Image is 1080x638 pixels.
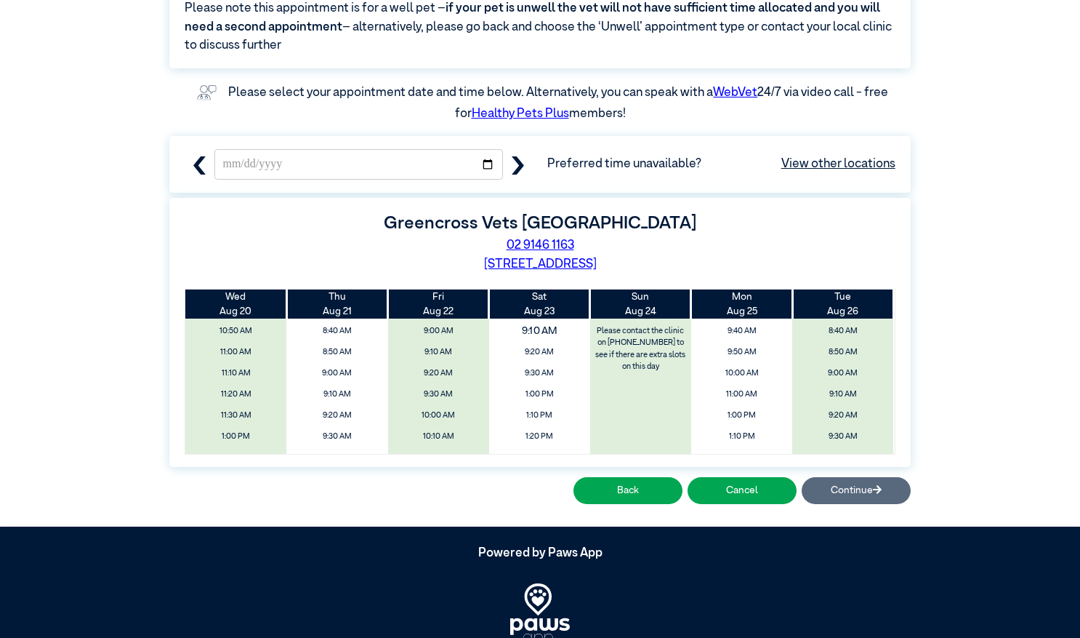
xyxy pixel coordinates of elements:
span: 9:50 AM [696,343,788,362]
span: Preferred time unavailable? [547,155,895,174]
span: 10:50 AM [190,322,282,340]
span: 1:00 PM [493,386,586,404]
span: 1:30 PM [493,449,586,467]
span: 1:00 PM [696,407,788,425]
span: 10:10 AM [392,428,484,446]
span: 9:20 AM [291,407,383,425]
span: 9:00 AM [797,364,889,383]
a: Healthy Pets Plus [472,108,569,120]
th: Aug 25 [691,290,792,319]
h5: Powered by Paws App [169,546,911,561]
span: 11:00 AM [190,343,282,362]
span: 10:20 AM [392,449,484,467]
th: Aug 24 [590,290,691,319]
span: 9:30 AM [392,386,484,404]
th: Aug 20 [185,290,286,319]
span: 9:00 AM [291,364,383,383]
a: [STREET_ADDRESS] [484,258,597,271]
th: Aug 22 [388,290,489,319]
span: 9:10 AM [480,319,600,343]
span: 9:30 AM [797,428,889,446]
span: 1:10 PM [190,449,282,467]
span: 1:00 PM [190,428,282,446]
span: 9:10 AM [291,386,383,404]
th: Aug 26 [792,290,893,319]
span: 1:10 PM [493,407,586,425]
span: if your pet is unwell the vet will not have sufficient time allocated and you will need a second ... [185,2,880,33]
span: 9:20 AM [797,407,889,425]
span: 9:40 AM [291,449,383,467]
span: 9:30 AM [493,364,586,383]
span: 9:30 AM [291,428,383,446]
span: 1:10 PM [696,428,788,446]
span: 1:20 PM [696,449,788,467]
span: 9:40 AM [696,322,788,340]
span: 11:10 AM [190,364,282,383]
span: 11:00 AM [696,386,788,404]
th: Aug 23 [489,290,590,319]
span: 9:10 AM [392,343,484,362]
span: 9:20 AM [493,343,586,362]
span: 8:40 AM [291,322,383,340]
span: 10:00 AM [392,407,484,425]
a: View other locations [781,155,895,174]
label: Please contact the clinic on [PHONE_NUMBER] to see if there are extra slots on this day [592,322,690,376]
span: 11:30 AM [190,407,282,425]
button: Cancel [688,477,797,504]
span: 1:20 PM [493,428,586,446]
label: Greencross Vets [GEOGRAPHIC_DATA] [384,215,696,232]
span: 9:10 AM [797,386,889,404]
span: 8:50 AM [797,343,889,362]
span: 9:00 AM [392,322,484,340]
label: Please select your appointment date and time below. Alternatively, you can speak with a 24/7 via ... [228,87,890,121]
a: WebVet [713,87,757,99]
span: 10:00 AM [696,364,788,383]
span: 8:40 AM [797,322,889,340]
span: 9:40 AM [797,449,889,467]
span: 11:20 AM [190,386,282,404]
button: Back [573,477,682,504]
span: 9:20 AM [392,364,484,383]
a: 02 9146 1163 [507,239,574,252]
span: 8:50 AM [291,343,383,362]
img: vet [192,80,222,105]
th: Aug 21 [286,290,387,319]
